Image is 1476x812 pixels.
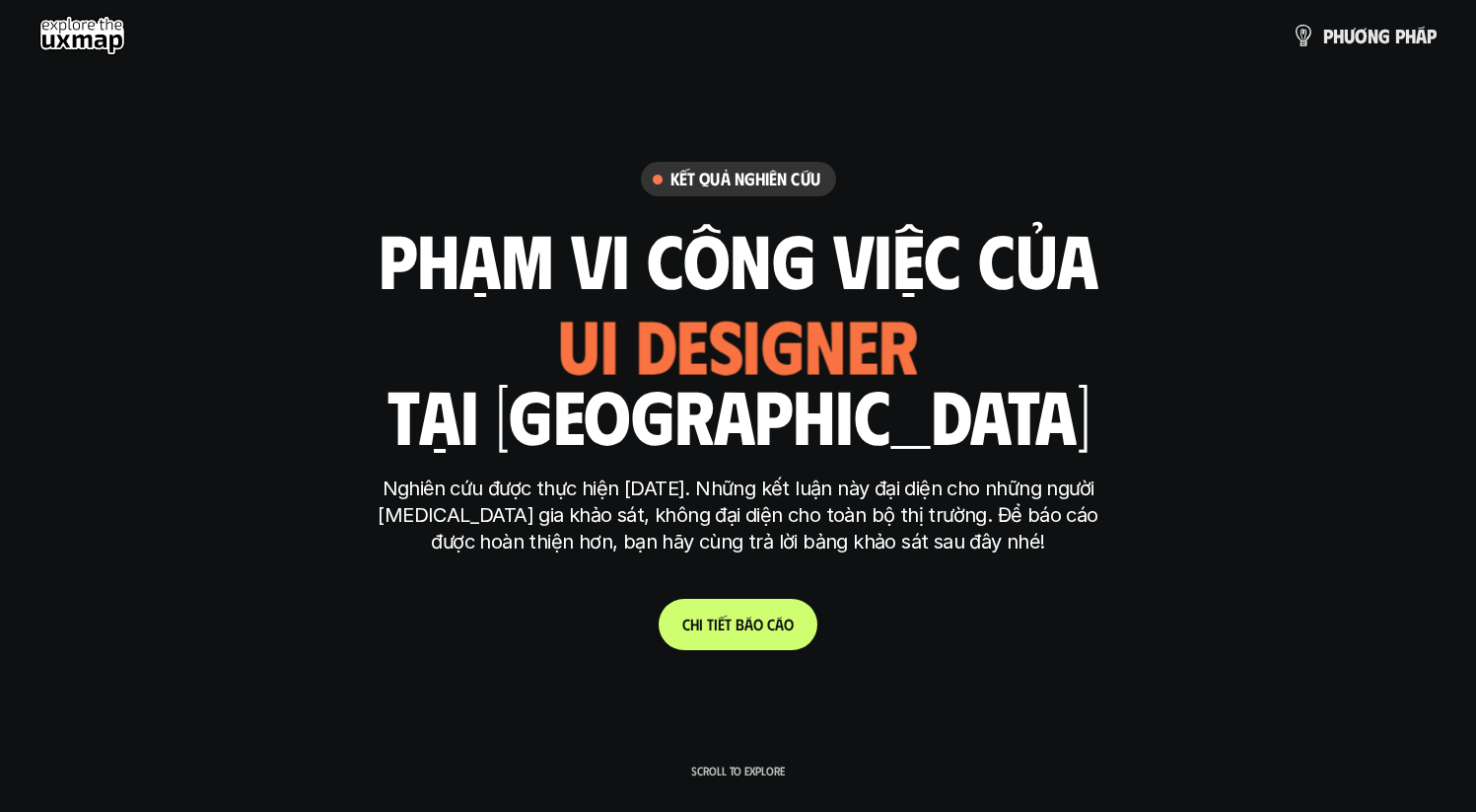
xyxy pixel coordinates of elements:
span: c [767,615,775,633]
h1: tại [GEOGRAPHIC_DATA] [387,373,1089,456]
p: Scroll to explore [691,764,785,777]
span: o [784,615,794,633]
span: C [682,615,690,633]
a: Chitiếtbáocáo [659,599,817,650]
span: t [707,615,714,633]
span: i [699,615,703,633]
span: n [1368,25,1378,46]
span: ơ [1355,25,1368,46]
a: phươngpháp [1292,16,1437,55]
span: h [690,615,699,633]
span: ế [718,615,725,633]
span: ư [1344,25,1355,46]
h6: Kết quả nghiên cứu [670,168,820,190]
span: p [1323,25,1333,46]
span: p [1395,25,1405,46]
span: á [775,615,784,633]
span: h [1405,25,1416,46]
span: i [714,615,718,633]
span: o [753,615,763,633]
span: g [1378,25,1390,46]
span: t [725,615,732,633]
h1: phạm vi công việc của [379,217,1098,300]
span: á [744,615,753,633]
span: b [736,615,744,633]
span: p [1427,25,1437,46]
span: á [1416,25,1427,46]
p: Nghiên cứu được thực hiện [DATE]. Những kết luận này đại diện cho những người [MEDICAL_DATA] gia ... [369,476,1108,555]
span: h [1333,25,1344,46]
